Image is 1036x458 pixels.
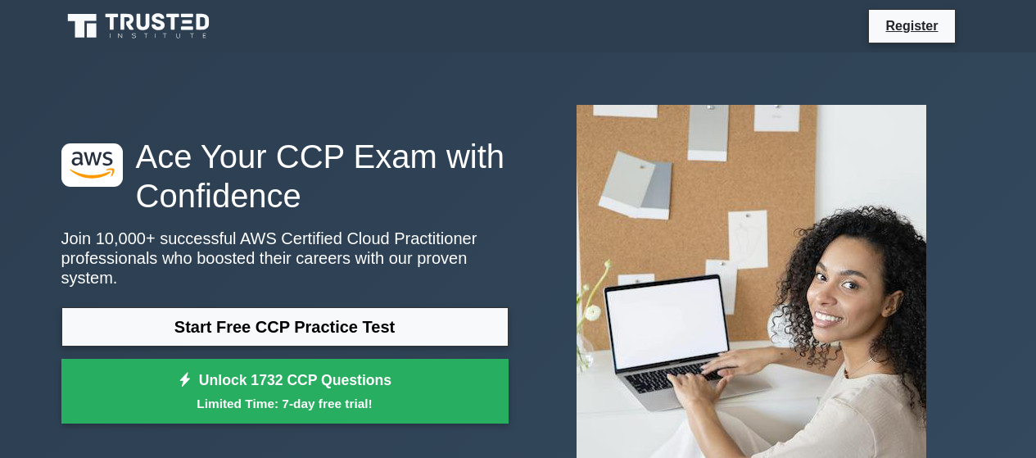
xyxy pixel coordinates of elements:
a: Start Free CCP Practice Test [61,307,509,347]
a: Unlock 1732 CCP QuestionsLimited Time: 7-day free trial! [61,359,509,424]
small: Limited Time: 7-day free trial! [82,394,488,413]
p: Join 10,000+ successful AWS Certified Cloud Practitioner professionals who boosted their careers ... [61,229,509,288]
a: Register [875,16,948,36]
h1: Ace Your CCP Exam with Confidence [61,137,509,215]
